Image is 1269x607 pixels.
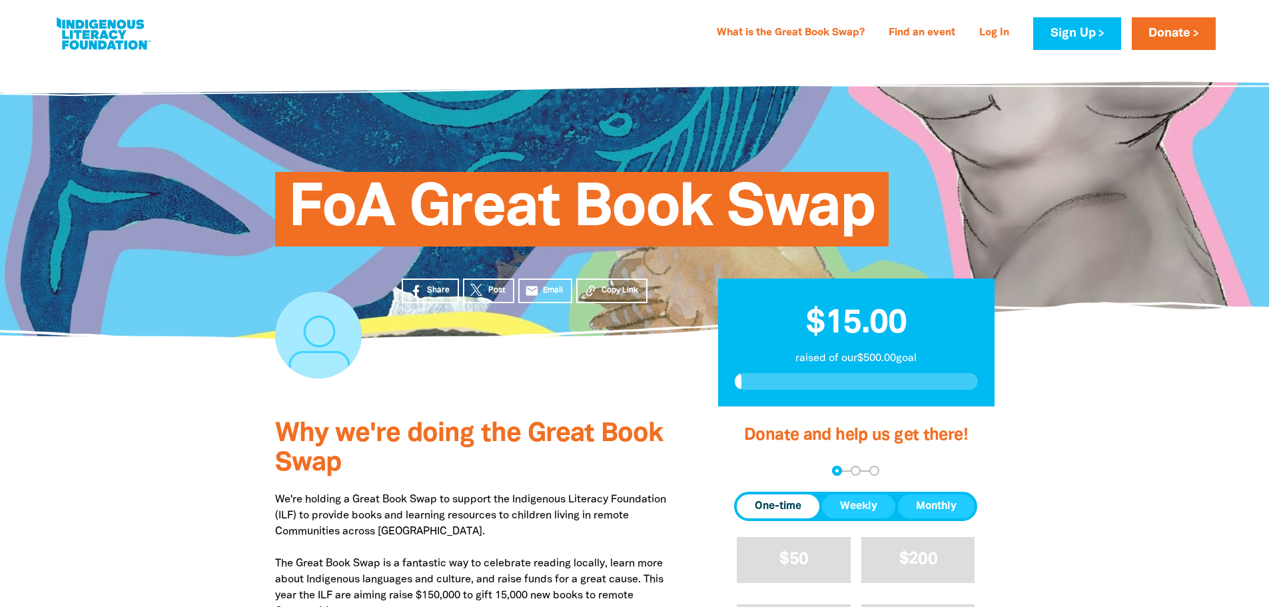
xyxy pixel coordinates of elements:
a: Post [463,279,514,303]
button: $50 [737,537,851,583]
p: raised of our $500.00 goal [735,350,978,366]
span: $200 [899,552,937,567]
a: Sign Up [1033,17,1120,50]
a: Donate [1132,17,1216,50]
span: Post [488,285,505,297]
span: One-time [755,498,801,514]
a: Share [402,279,459,303]
button: Weekly [822,494,895,518]
button: One-time [737,494,819,518]
button: Navigate to step 2 of 3 to enter your details [851,466,861,476]
button: Copy Link [576,279,647,303]
span: $50 [779,552,808,567]
span: Copy Link [602,285,638,297]
span: Donate and help us get there! [744,428,968,443]
span: Email [543,285,563,297]
span: Why we're doing the Great Book Swap [275,422,663,476]
a: emailEmail [518,279,573,303]
i: email [525,284,539,298]
span: FoA Great Book Swap [288,182,875,247]
button: Monthly [898,494,975,518]
span: Share [427,285,450,297]
a: Find an event [881,23,963,44]
span: Monthly [916,498,957,514]
span: Weekly [840,498,877,514]
button: $200 [861,537,975,583]
button: Navigate to step 3 of 3 to enter your payment details [869,466,879,476]
a: What is the Great Book Swap? [709,23,873,44]
button: Navigate to step 1 of 3 to enter your donation amount [832,466,842,476]
div: Donation frequency [734,492,977,521]
span: $15.00 [806,308,907,339]
a: Log In [971,23,1017,44]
